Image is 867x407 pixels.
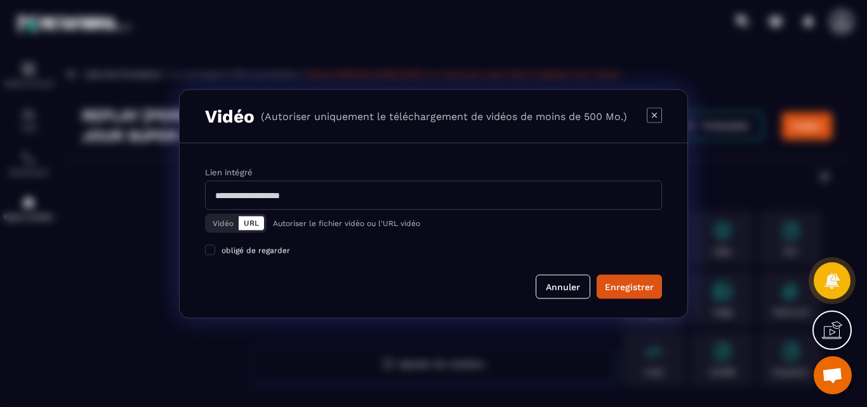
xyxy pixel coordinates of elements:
[239,216,264,230] button: URL
[205,105,255,126] h3: Vidéo
[605,280,654,293] div: Enregistrer
[208,216,239,230] button: Vidéo
[597,274,662,298] button: Enregistrer
[814,356,852,394] div: Ouvrir le chat
[536,274,590,298] button: Annuler
[261,110,627,122] p: (Autoriser uniquement le téléchargement de vidéos de moins de 500 Mo.)
[222,246,290,255] span: obligé de regarder
[273,218,420,227] p: Autoriser le fichier vidéo ou l'URL vidéo
[205,167,253,177] label: Lien intégré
